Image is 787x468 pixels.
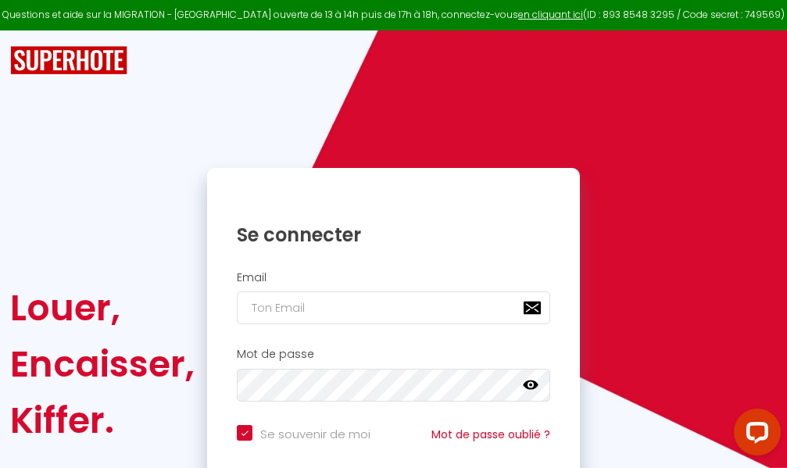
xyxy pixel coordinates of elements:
input: Ton Email [237,291,550,324]
div: Kiffer. [10,392,195,448]
h2: Email [237,271,550,284]
img: SuperHote logo [10,46,127,75]
iframe: LiveChat chat widget [721,402,787,468]
a: en cliquant ici [518,8,583,21]
a: Mot de passe oublié ? [431,427,550,442]
div: Louer, [10,280,195,336]
h2: Mot de passe [237,348,550,361]
div: Encaisser, [10,336,195,392]
h1: Se connecter [237,223,550,247]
